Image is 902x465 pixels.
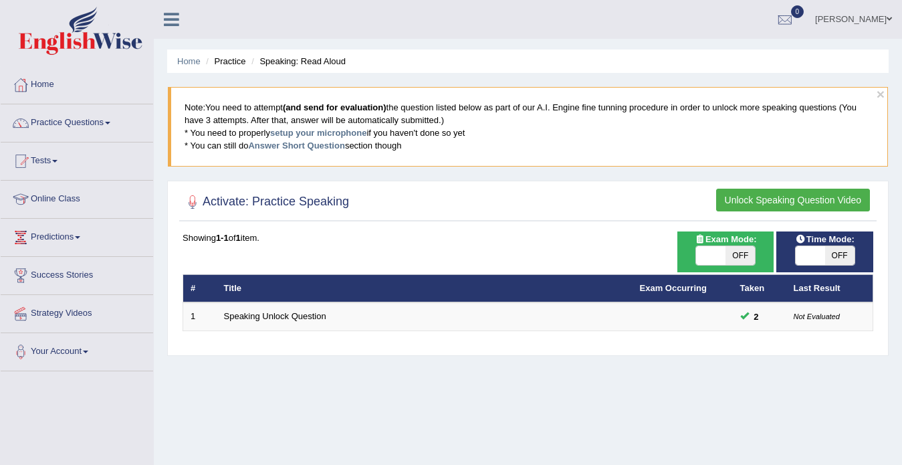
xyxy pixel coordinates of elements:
span: Note: [185,102,205,112]
button: Unlock Speaking Question Video [716,189,870,211]
a: Online Class [1,181,153,214]
a: Exam Occurring [640,283,707,293]
a: Answer Short Question [248,141,344,151]
a: Success Stories [1,257,153,290]
small: Not Evaluated [794,312,840,320]
a: Strategy Videos [1,295,153,329]
div: Show exams occurring in exams [677,231,774,272]
a: Tests [1,143,153,176]
b: 1-1 [216,233,229,243]
a: Home [1,66,153,100]
b: (and send for evaluation) [283,102,386,112]
th: # [183,274,217,302]
li: Speaking: Read Aloud [248,55,346,68]
a: Your Account [1,333,153,367]
span: OFF [825,246,855,265]
span: Time Mode: [790,232,860,246]
th: Title [217,274,633,302]
a: Speaking Unlock Question [224,311,326,321]
th: Taken [733,274,786,302]
b: 1 [236,233,241,243]
h2: Activate: Practice Speaking [183,192,349,212]
th: Last Result [786,274,873,302]
li: Practice [203,55,245,68]
blockquote: You need to attempt the question listed below as part of our A.I. Engine fine tunning procedure i... [168,87,888,166]
span: Exam Mode: [689,232,762,246]
span: You can still take this question [749,310,764,324]
a: setup your microphone [270,128,366,138]
td: 1 [183,302,217,331]
div: Showing of item. [183,231,873,244]
span: OFF [725,246,755,265]
a: Home [177,56,201,66]
a: Practice Questions [1,104,153,138]
a: Predictions [1,219,153,252]
button: × [877,87,885,101]
span: 0 [791,5,804,18]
